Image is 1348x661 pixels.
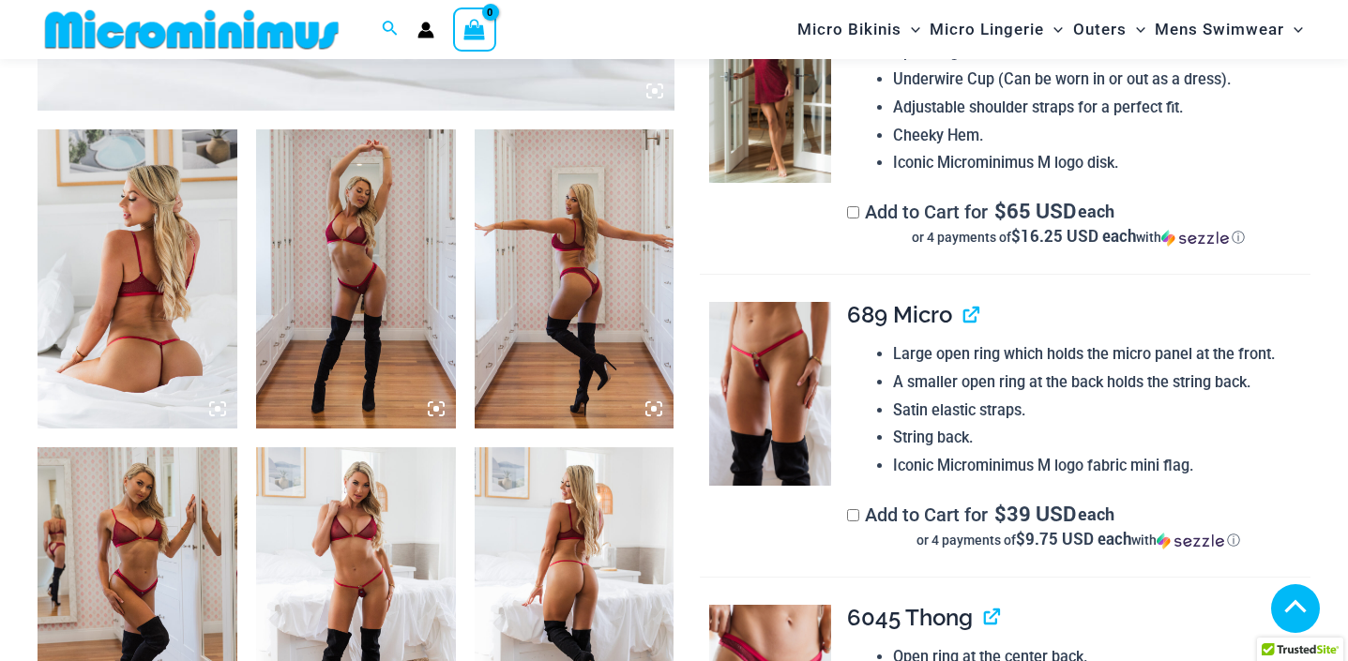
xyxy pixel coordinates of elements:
li: Cheeky Hem. [893,122,1310,150]
img: Guilty Pleasures Red 1045 Bra 6045 Thong [475,129,674,428]
span: 39 USD [994,504,1076,523]
span: Micro Bikinis [797,6,901,53]
li: Large open ring which holds the micro panel at the front. [893,340,1310,368]
div: or 4 payments of$9.75 USD eachwithSezzle Click to learn more about Sezzle [847,531,1310,549]
li: Underwire Cup (Can be worn in or out as a dress). [893,66,1310,94]
img: Sezzle [1161,230,1229,247]
label: Add to Cart for [847,503,1310,549]
li: Satin elastic straps. [893,397,1310,425]
span: each [1078,202,1114,220]
div: or 4 payments of$16.25 USD eachwithSezzle Click to learn more about Sezzle [847,228,1310,247]
a: Mens SwimwearMenu ToggleMenu Toggle [1150,6,1308,53]
div: or 4 payments of with [847,228,1310,247]
span: 65 USD [994,202,1076,220]
li: Iconic Microminimus M logo fabric mini flag. [893,452,1310,480]
label: Add to Cart for [847,201,1310,247]
img: Guilty Pleasures Red 1045 Bra 6045 Thong [256,129,456,428]
span: Mens Swimwear [1155,6,1284,53]
span: 689 Micro [847,301,952,328]
li: Adjustable shoulder straps for a perfect fit. [893,94,1310,122]
div: or 4 payments of with [847,531,1310,549]
a: Micro LingerieMenu ToggleMenu Toggle [925,6,1068,53]
a: Account icon link [417,22,434,38]
li: Iconic Microminimus M logo disk. [893,149,1310,177]
span: $ [994,500,1007,527]
a: Micro BikinisMenu ToggleMenu Toggle [793,6,925,53]
nav: Site Navigation [790,3,1310,56]
img: Sezzle [1157,533,1224,549]
img: Guilty Pleasures Red 1045 Bra 689 Micro [38,129,237,428]
input: Add to Cart for$65 USD eachor 4 payments of$16.25 USD eachwithSezzle Click to learn more about Se... [847,206,859,218]
li: A smaller open ring at the back holds the string back. [893,368,1310,397]
span: $ [994,197,1007,224]
span: 6045 Thong [847,604,973,631]
span: Micro Lingerie [930,6,1044,53]
a: View Shopping Cart, empty [453,8,496,51]
span: Menu Toggle [1284,6,1303,53]
span: Menu Toggle [1127,6,1145,53]
span: Menu Toggle [1044,6,1063,53]
img: MM SHOP LOGO FLAT [38,8,346,51]
span: $9.75 USD each [1016,528,1131,549]
span: $16.25 USD each [1011,225,1136,247]
input: Add to Cart for$39 USD eachor 4 payments of$9.75 USD eachwithSezzle Click to learn more about Sezzle [847,509,859,521]
a: Search icon link [382,18,399,41]
span: Outers [1073,6,1127,53]
span: each [1078,504,1114,523]
a: OutersMenu ToggleMenu Toggle [1068,6,1150,53]
img: Guilty Pleasures Red 689 Micro [709,302,831,485]
span: Menu Toggle [901,6,920,53]
li: String back. [893,424,1310,452]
